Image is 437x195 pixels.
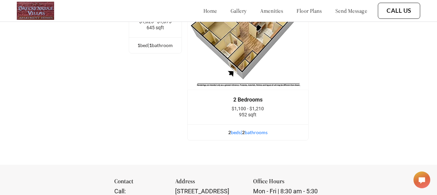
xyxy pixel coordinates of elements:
[296,7,322,14] a: floor plans
[253,178,323,188] div: Office Hours
[198,97,298,103] div: 2 Bedrooms
[129,42,182,49] div: bed | bathroom
[137,42,140,48] span: 1
[387,7,411,14] a: Call Us
[175,188,245,194] div: [STREET_ADDRESS]
[335,7,367,14] a: send message
[242,129,245,135] span: 2
[378,3,420,19] button: Call Us
[231,7,247,14] a: gallery
[147,25,164,30] span: 645 sqft
[149,42,152,48] span: 1
[239,112,256,117] span: 952 sqft
[175,178,245,188] div: Address
[17,2,54,20] img: logo.png
[260,7,283,14] a: amenities
[228,129,231,135] span: 2
[203,7,217,14] a: home
[114,188,126,195] span: Call:
[188,129,308,136] div: bed s | bathroom s
[232,106,264,111] span: $1,100 - $1,210
[114,178,166,188] div: Contact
